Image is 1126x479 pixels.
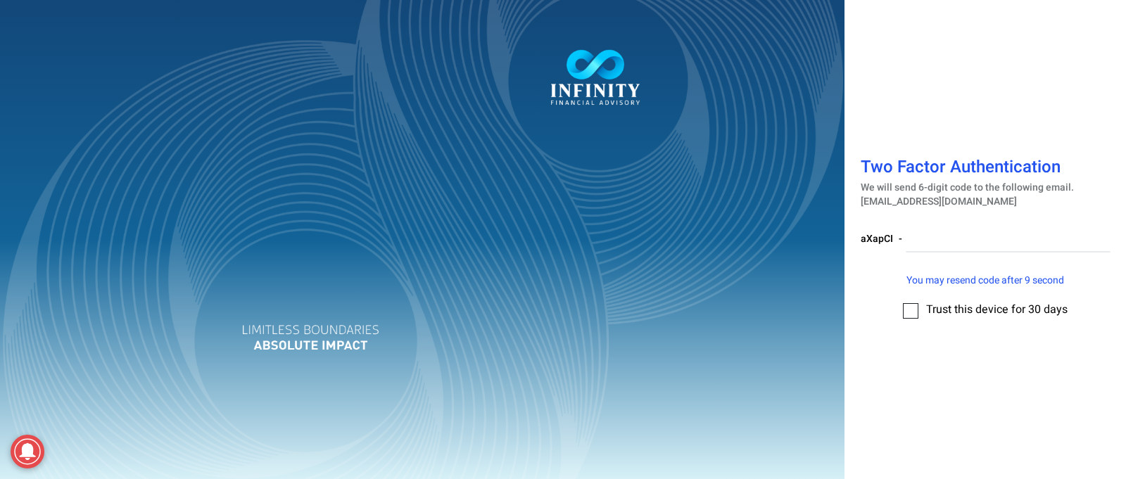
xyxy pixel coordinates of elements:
[861,194,1017,209] span: [EMAIL_ADDRESS][DOMAIN_NAME]
[861,180,1074,195] span: We will send 6-digit code to the following email.
[926,301,1068,318] span: Trust this device for 30 days
[861,231,893,246] span: aXapCI
[861,158,1111,180] h1: Two Factor Authentication
[906,273,1064,288] span: You may resend code after 9 second
[899,231,902,246] span: -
